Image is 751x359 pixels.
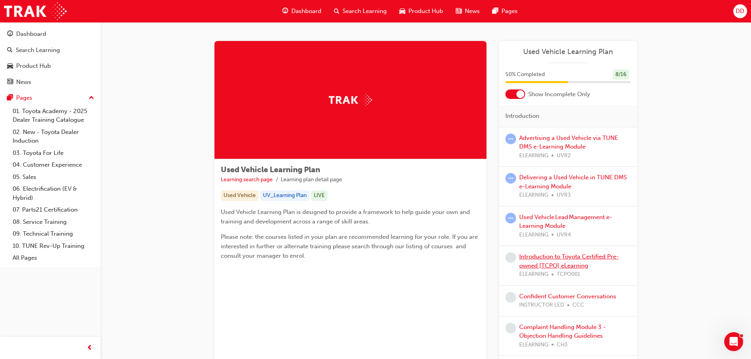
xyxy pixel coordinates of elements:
[9,126,97,147] a: 02. New - Toyota Dealer Induction
[281,175,342,184] li: Learning plan detail page
[221,233,479,259] span: Please note: the courses listed in your plan are recommended learning for your role. If you are i...
[572,301,584,310] span: CCC
[557,340,568,350] span: CH3
[492,6,498,16] span: pages-icon
[276,3,328,19] a: guage-iconDashboard
[3,91,97,105] button: Pages
[334,6,339,16] span: search-icon
[9,159,97,171] a: 04. Customer Experience
[9,252,97,264] a: All Pages
[3,75,97,89] a: News
[16,46,60,55] div: Search Learning
[282,6,288,16] span: guage-icon
[16,30,46,39] div: Dashboard
[505,134,516,144] span: learningRecordVerb_ATTEMPT-icon
[221,190,259,201] div: Used Vehicle
[519,231,548,240] span: ELEARNING
[7,47,13,54] span: search-icon
[519,134,618,151] a: Advertising a Used Vehicle via TUNE DMS e-Learning Module
[7,63,13,70] span: car-icon
[557,270,580,279] span: TCPO001
[557,191,571,200] span: UVR3
[519,324,606,340] a: Complaint Handling Module 3 - Objection Handling Guidelines
[9,105,97,126] a: 01. Toyota Academy - 2025 Dealer Training Catalogue
[613,69,629,80] div: 8 / 16
[311,190,328,201] div: LIVE
[4,2,67,20] img: Trak
[328,3,393,19] a: search-iconSearch Learning
[329,94,372,106] img: Trak
[7,31,13,38] span: guage-icon
[486,3,524,19] a: pages-iconPages
[16,78,31,87] div: News
[519,253,619,269] a: Introduction to Toyota Certified Pre-owned [TCPO] eLearning
[505,47,631,56] a: Used Vehicle Learning Plan
[456,6,462,16] span: news-icon
[465,7,480,16] span: News
[89,93,94,103] span: up-icon
[343,7,387,16] span: Search Learning
[291,7,321,16] span: Dashboard
[408,7,443,16] span: Product Hub
[519,151,548,160] span: ELEARNING
[505,70,545,79] span: 50 % Completed
[557,151,571,160] span: UVR2
[16,93,32,102] div: Pages
[221,208,471,225] span: Used Vehicle Learning Plan is designed to provide a framework to help guide your own and training...
[87,343,93,353] span: prev-icon
[505,292,516,303] span: learningRecordVerb_NONE-icon
[393,3,449,19] a: car-iconProduct Hub
[505,323,516,333] span: learningRecordVerb_NONE-icon
[724,332,743,351] iframe: Intercom live chat
[3,59,97,73] a: Product Hub
[736,7,744,16] span: DD
[557,231,571,240] span: UVR4
[519,340,548,350] span: ELEARNING
[505,173,516,184] span: learningRecordVerb_ATTEMPT-icon
[733,4,747,18] button: DD
[9,228,97,240] a: 09. Technical Training
[7,95,13,102] span: pages-icon
[505,112,539,121] span: Introduction
[9,183,97,204] a: 06. Electrification (EV & Hybrid)
[519,214,612,230] a: Used Vehicle Lead Management e-Learning Module
[449,3,486,19] a: news-iconNews
[16,61,51,71] div: Product Hub
[3,43,97,58] a: Search Learning
[9,240,97,252] a: 10. TUNE Rev-Up Training
[528,90,590,99] span: Show Incomplete Only
[519,270,548,279] span: ELEARNING
[7,79,13,86] span: news-icon
[505,213,516,223] span: learningRecordVerb_ATTEMPT-icon
[9,216,97,228] a: 08. Service Training
[519,174,627,190] a: Delivering a Used Vehicle in TUNE DMS e-Learning Module
[519,301,564,310] span: INSTRUCTOR LED
[501,7,518,16] span: Pages
[221,165,320,174] span: Used Vehicle Learning Plan
[260,190,309,201] div: UV_Learning Plan
[3,25,97,91] button: DashboardSearch LearningProduct HubNews
[9,171,97,183] a: 05. Sales
[221,176,273,183] a: Learning search page
[519,191,548,200] span: ELEARNING
[9,147,97,159] a: 03. Toyota For Life
[9,204,97,216] a: 07. Parts21 Certification
[399,6,405,16] span: car-icon
[3,27,97,41] a: Dashboard
[505,252,516,263] span: learningRecordVerb_NONE-icon
[519,293,616,300] a: Confident Customer Conversations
